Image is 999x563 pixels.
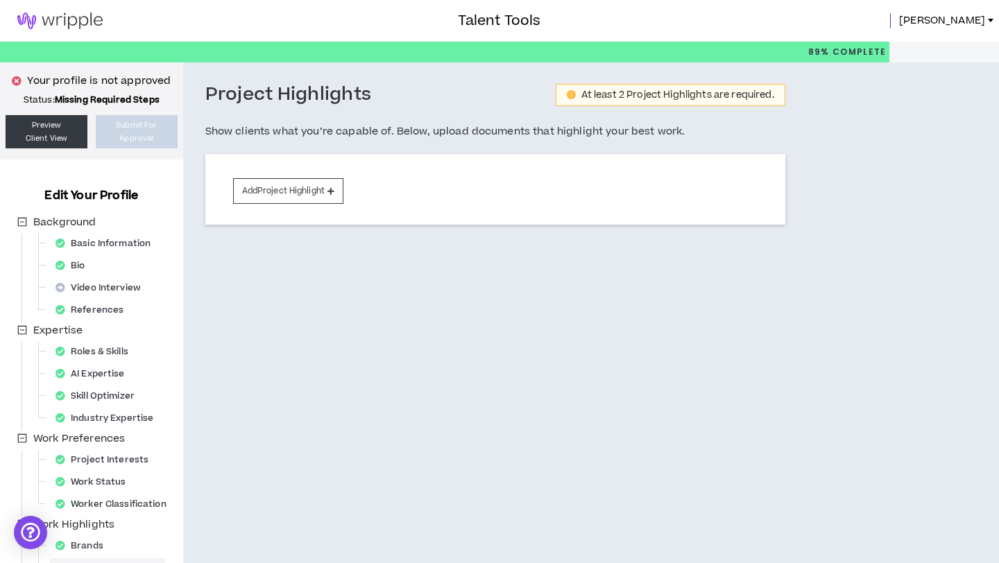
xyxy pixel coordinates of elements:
span: [PERSON_NAME] [899,13,985,28]
span: exclamation-circle [567,90,576,99]
span: Work Preferences [33,431,125,446]
span: minus-square [17,325,27,335]
p: Status: [6,94,178,105]
div: Open Intercom Messenger [14,516,47,549]
strong: Missing Required Steps [55,94,160,106]
button: AddProject Highlight [233,178,343,204]
span: Expertise [31,322,85,339]
span: minus-square [17,217,27,227]
div: Skill Optimizer [50,386,148,406]
h3: Project Highlights [205,83,372,107]
div: Basic Information [50,234,164,253]
div: Video Interview [50,278,155,297]
div: References [50,300,137,320]
h3: Talent Tools [458,10,540,31]
div: Worker Classification [50,494,180,514]
div: Roles & Skills [50,342,142,361]
span: Background [31,214,99,231]
h5: Show clients what you’re capable of. Below, upload documents that highlight your best work. [205,123,785,140]
p: 89% [808,42,887,62]
div: At least 2 Project Highlights are required. [581,90,774,100]
p: Your profile is not approved [27,73,171,89]
div: Brands [50,536,117,555]
span: Background [33,215,96,229]
a: PreviewClient View [6,115,87,148]
h3: Edit Your Profile [39,187,144,204]
div: Work Status [50,472,139,492]
span: Work Highlights [33,517,114,532]
span: Complete [830,46,887,58]
span: Work Highlights [31,517,117,533]
span: Expertise [33,323,83,338]
div: Bio [50,256,99,275]
span: minus-square [17,433,27,443]
div: Industry Expertise [50,408,167,428]
button: Submit ForApproval [96,115,178,148]
div: Project Interests [50,450,162,469]
span: Work Preferences [31,431,128,447]
div: AI Expertise [50,364,139,383]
